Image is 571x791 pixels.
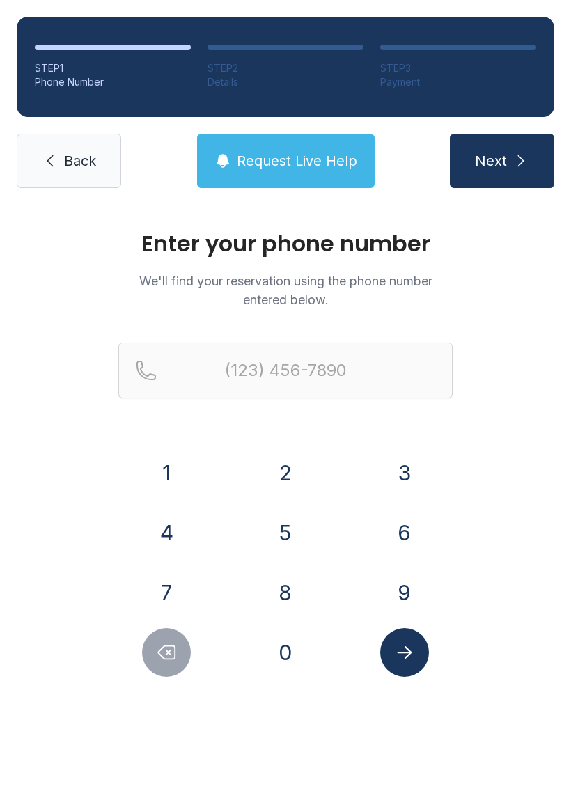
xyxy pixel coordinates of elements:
[380,568,429,617] button: 9
[142,448,191,497] button: 1
[142,508,191,557] button: 4
[35,61,191,75] div: STEP 1
[142,628,191,677] button: Delete number
[64,151,96,171] span: Back
[380,75,536,89] div: Payment
[208,75,363,89] div: Details
[237,151,357,171] span: Request Live Help
[261,568,310,617] button: 8
[118,233,453,255] h1: Enter your phone number
[261,628,310,677] button: 0
[475,151,507,171] span: Next
[380,61,536,75] div: STEP 3
[380,508,429,557] button: 6
[35,75,191,89] div: Phone Number
[118,343,453,398] input: Reservation phone number
[261,448,310,497] button: 2
[142,568,191,617] button: 7
[208,61,363,75] div: STEP 2
[261,508,310,557] button: 5
[118,272,453,309] p: We'll find your reservation using the phone number entered below.
[380,628,429,677] button: Submit lookup form
[380,448,429,497] button: 3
